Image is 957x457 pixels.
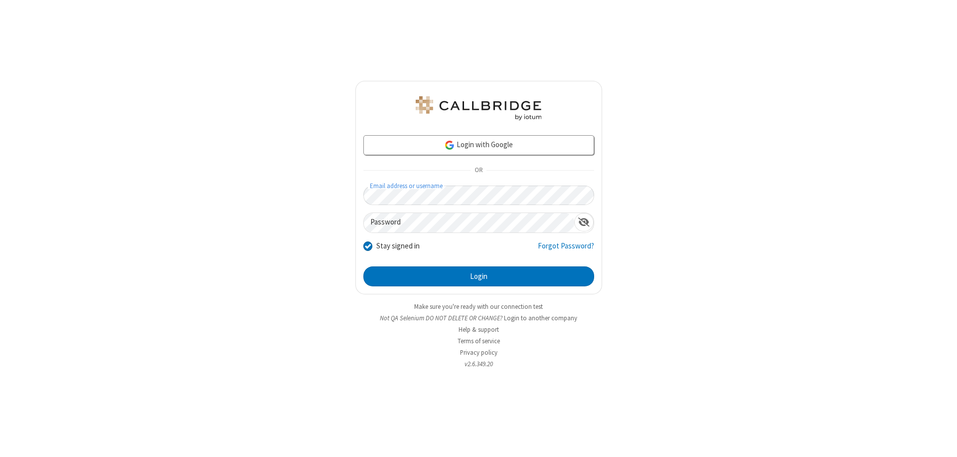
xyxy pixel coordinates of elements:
a: Forgot Password? [538,240,594,259]
button: Login to another company [504,313,577,323]
div: Show password [574,213,594,231]
input: Password [364,213,574,232]
a: Privacy policy [460,348,497,357]
span: OR [471,164,486,178]
li: v2.6.349.20 [355,359,602,369]
input: Email address or username [363,186,594,205]
a: Make sure you're ready with our connection test [414,302,543,311]
iframe: Chat [932,431,950,450]
a: Terms of service [458,337,500,345]
li: Not QA Selenium DO NOT DELETE OR CHANGE? [355,313,602,323]
a: Help & support [459,325,499,334]
button: Login [363,266,594,286]
label: Stay signed in [376,240,420,252]
a: Login with Google [363,135,594,155]
img: google-icon.png [444,140,455,151]
img: QA Selenium DO NOT DELETE OR CHANGE [414,96,543,120]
